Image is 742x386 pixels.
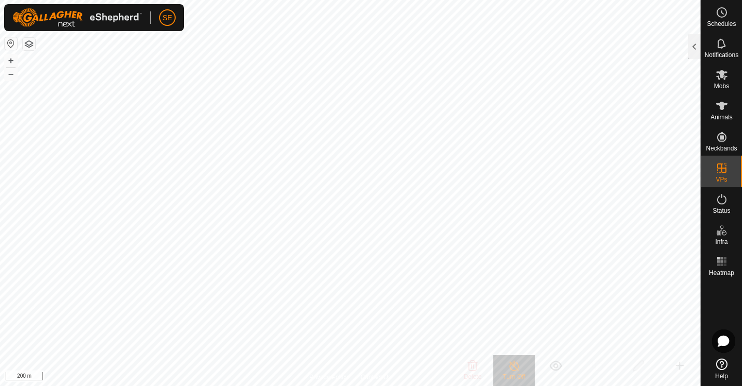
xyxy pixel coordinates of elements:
button: – [5,68,17,80]
span: Heatmap [709,270,734,276]
a: Privacy Policy [309,373,348,382]
span: SE [163,12,173,23]
button: + [5,54,17,67]
span: VPs [716,176,727,183]
button: Reset Map [5,37,17,50]
a: Help [701,354,742,383]
span: Help [715,373,728,379]
span: Schedules [707,21,736,27]
span: Neckbands [706,145,737,151]
span: Status [712,208,730,214]
a: Contact Us [361,373,391,382]
button: Map Layers [23,38,35,50]
img: Gallagher Logo [12,8,142,27]
span: Notifications [705,52,738,58]
span: Infra [715,239,727,245]
span: Mobs [714,83,729,89]
span: Animals [710,114,733,120]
